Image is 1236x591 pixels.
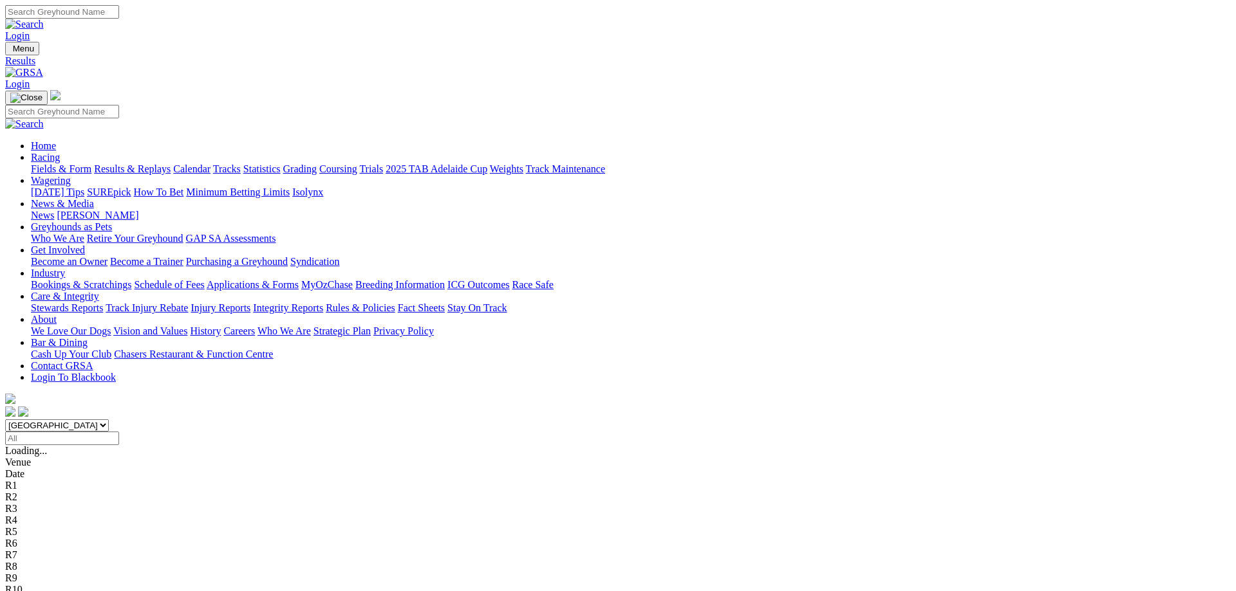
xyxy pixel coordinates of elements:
a: Coursing [319,163,357,174]
a: Contact GRSA [31,360,93,371]
a: Careers [223,325,255,336]
a: Bookings & Scratchings [31,279,131,290]
a: Who We Are [31,233,84,244]
div: News & Media [31,210,1231,221]
div: Racing [31,163,1231,175]
div: Date [5,468,1231,480]
img: twitter.svg [18,406,28,417]
a: Results & Replays [94,163,171,174]
a: Stay On Track [447,302,507,313]
a: Become a Trainer [110,256,183,267]
a: How To Bet [134,186,184,197]
a: Weights [490,163,523,174]
a: Schedule of Fees [134,279,204,290]
a: Calendar [173,163,211,174]
a: Login To Blackbook [31,372,116,383]
div: R1 [5,480,1231,491]
a: Cash Up Your Club [31,349,111,359]
a: Chasers Restaurant & Function Centre [114,349,273,359]
a: [PERSON_NAME] [57,210,138,221]
a: Injury Reports [191,302,250,313]
a: Applications & Forms [207,279,299,290]
a: 2025 TAB Adelaide Cup [386,163,487,174]
div: Greyhounds as Pets [31,233,1231,244]
a: Fact Sheets [398,302,445,313]
a: Purchasing a Greyhound [186,256,288,267]
a: Retire Your Greyhound [87,233,183,244]
div: R5 [5,526,1231,538]
a: Tracks [213,163,241,174]
a: Breeding Information [355,279,445,290]
a: Fields & Form [31,163,91,174]
input: Search [5,5,119,19]
a: GAP SA Assessments [186,233,276,244]
img: Search [5,118,44,130]
a: We Love Our Dogs [31,325,111,336]
a: Care & Integrity [31,291,99,302]
a: Rules & Policies [326,302,395,313]
div: R6 [5,538,1231,549]
div: R4 [5,514,1231,526]
a: Results [5,55,1231,67]
a: News [31,210,54,221]
div: R2 [5,491,1231,503]
a: [DATE] Tips [31,186,84,197]
a: Racing [31,152,60,163]
div: Bar & Dining [31,349,1231,360]
div: R7 [5,549,1231,561]
img: facebook.svg [5,406,15,417]
a: History [190,325,221,336]
a: Greyhounds as Pets [31,221,112,232]
a: Privacy Policy [373,325,434,336]
a: Track Maintenance [526,163,605,174]
a: Industry [31,268,65,278]
div: R9 [5,572,1231,584]
a: Wagering [31,175,71,186]
span: Loading... [5,445,47,456]
button: Toggle navigation [5,91,48,105]
a: Login [5,30,30,41]
img: Search [5,19,44,30]
div: Care & Integrity [31,302,1231,314]
img: logo-grsa-white.png [50,90,61,100]
a: Stewards Reports [31,302,103,313]
div: R8 [5,561,1231,572]
a: Bar & Dining [31,337,88,348]
a: Who We Are [257,325,311,336]
a: Statistics [243,163,281,174]
input: Select date [5,432,119,445]
a: Login [5,78,30,89]
a: Grading [283,163,317,174]
a: MyOzChase [301,279,353,290]
a: About [31,314,57,325]
button: Toggle navigation [5,42,39,55]
div: R3 [5,503,1231,514]
a: News & Media [31,198,94,209]
img: GRSA [5,67,43,78]
a: Get Involved [31,244,85,255]
a: Trials [359,163,383,174]
a: Become an Owner [31,256,108,267]
a: Vision and Values [113,325,187,336]
div: Venue [5,457,1231,468]
div: Industry [31,279,1231,291]
input: Search [5,105,119,118]
a: SUREpick [87,186,131,197]
a: Syndication [290,256,339,267]
a: Home [31,140,56,151]
div: Get Involved [31,256,1231,268]
div: About [31,325,1231,337]
span: Menu [13,44,34,53]
a: Minimum Betting Limits [186,186,290,197]
img: logo-grsa-white.png [5,394,15,404]
a: Track Injury Rebate [106,302,188,313]
div: Wagering [31,186,1231,198]
img: Close [10,93,42,103]
a: Strategic Plan [314,325,371,336]
a: ICG Outcomes [447,279,509,290]
a: Race Safe [512,279,553,290]
a: Isolynx [292,186,323,197]
a: Integrity Reports [253,302,323,313]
